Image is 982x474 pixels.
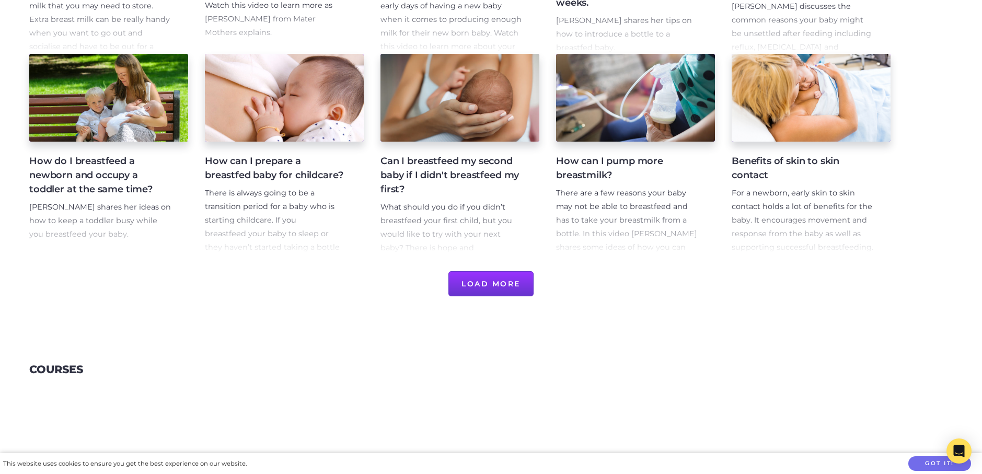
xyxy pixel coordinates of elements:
[205,54,364,255] a: How can I prepare a breastfed baby for childcare? There is always going to be a transition period...
[29,201,171,241] p: [PERSON_NAME] shares her ideas on how to keep a toddler busy while you breastfeed your baby.
[946,438,972,464] div: Open Intercom Messenger
[556,187,698,281] p: There are a few reasons your baby may not be able to breastfeed and has to take your breastmilk f...
[205,187,347,295] p: There is always going to be a transition period for a baby who is starting childcare. If you brea...
[732,54,891,255] a: Benefits of skin to skin contact For a newborn, early skin to skin contact holds a lot of benefit...
[908,456,971,471] button: Got it!
[29,154,171,196] h4: How do I breastfeed a newborn and occupy a toddler at the same time?
[29,54,188,255] a: How do I breastfeed a newborn and occupy a toddler at the same time? [PERSON_NAME] shares her ide...
[732,154,874,182] h4: Benefits of skin to skin contact
[556,154,698,182] h4: How can I pump more breastmilk?
[556,54,715,255] a: How can I pump more breastmilk? There are a few reasons your baby may not be able to breastfeed a...
[380,54,539,255] a: Can I breastfeed my second baby if I didn't breastfeed my first? What should you do if you didn’t...
[732,188,873,265] span: For a newborn, early skin to skin contact holds a lot of benefits for the baby. It encourages mov...
[448,271,534,296] button: Load More
[380,154,523,196] h4: Can I breastfeed my second baby if I didn't breastfeed my first?
[205,154,347,182] h4: How can I prepare a breastfed baby for childcare?
[556,14,698,55] p: [PERSON_NAME] shares her tips on how to introduce a bottle to a breastfed baby.
[3,458,247,469] div: This website uses cookies to ensure you get the best experience on our website.
[29,363,83,376] h3: Courses
[380,201,523,295] p: What should you do if you didn’t breastfeed your first child, but you would like to try with your...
